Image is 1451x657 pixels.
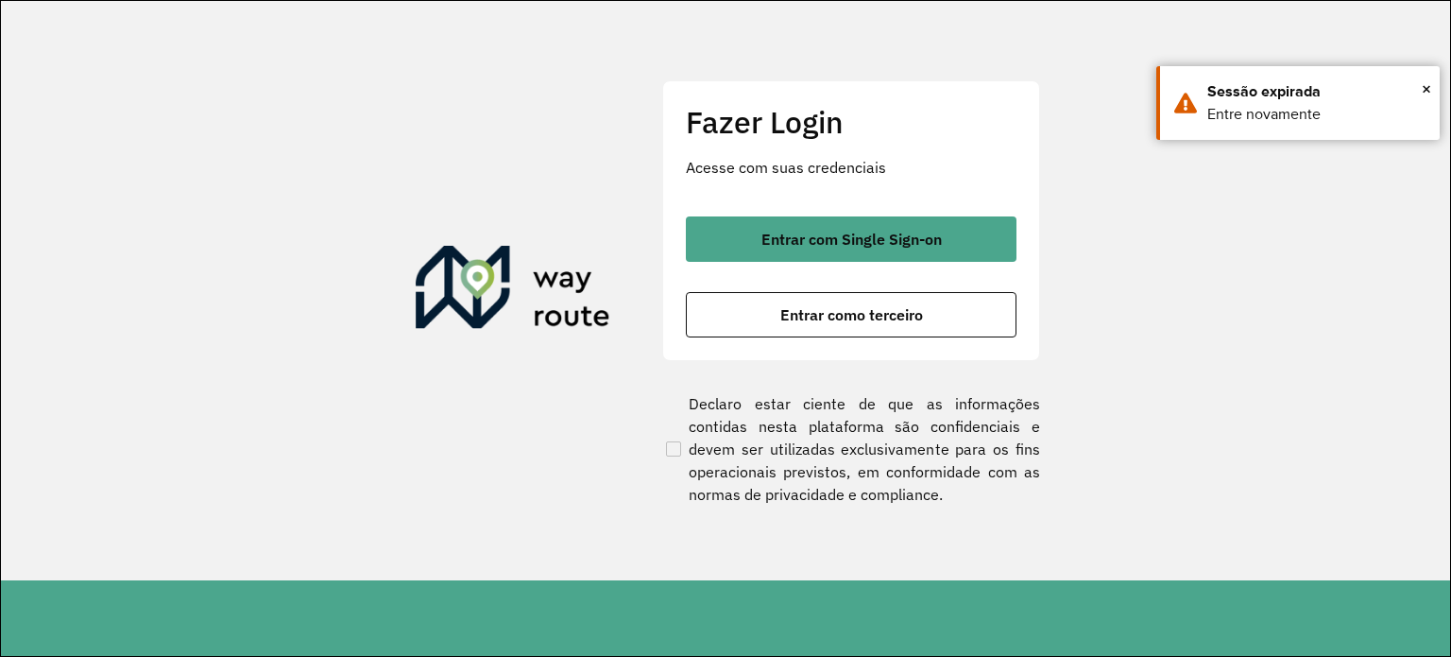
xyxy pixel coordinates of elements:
h2: Fazer Login [686,104,1016,140]
label: Declaro estar ciente de que as informações contidas nesta plataforma são confidenciais e devem se... [662,392,1040,506]
div: Entre novamente [1207,103,1425,126]
button: button [686,216,1016,262]
button: Close [1422,75,1431,103]
p: Acesse com suas credenciais [686,156,1016,179]
span: Entrar como terceiro [780,307,923,322]
span: Entrar com Single Sign-on [761,232,942,247]
div: Sessão expirada [1207,80,1425,103]
span: × [1422,75,1431,103]
button: button [686,292,1016,337]
img: Roteirizador AmbevTech [416,246,610,337]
